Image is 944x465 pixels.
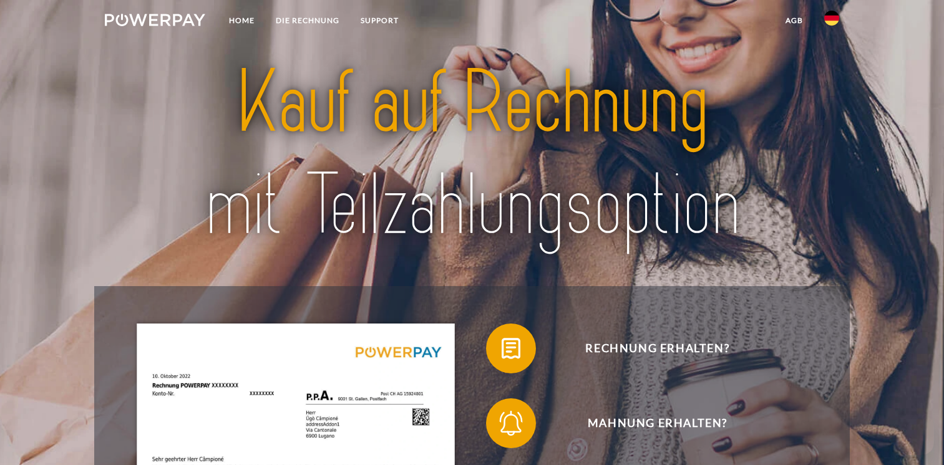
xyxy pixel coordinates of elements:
a: SUPPORT [350,9,409,32]
a: agb [775,9,814,32]
button: Mahnung erhalten? [486,398,810,448]
img: qb_bell.svg [495,408,527,439]
img: title-powerpay_de.svg [141,47,803,262]
a: Home [218,9,265,32]
button: Rechnung erhalten? [486,324,810,373]
iframe: Schaltfläche zum Öffnen des Messaging-Fensters [894,415,934,455]
img: qb_bill.svg [495,333,527,364]
span: Rechnung erhalten? [505,324,810,373]
img: logo-powerpay-white.svg [105,14,205,26]
span: Mahnung erhalten? [505,398,810,448]
a: DIE RECHNUNG [265,9,350,32]
img: de [824,11,839,26]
